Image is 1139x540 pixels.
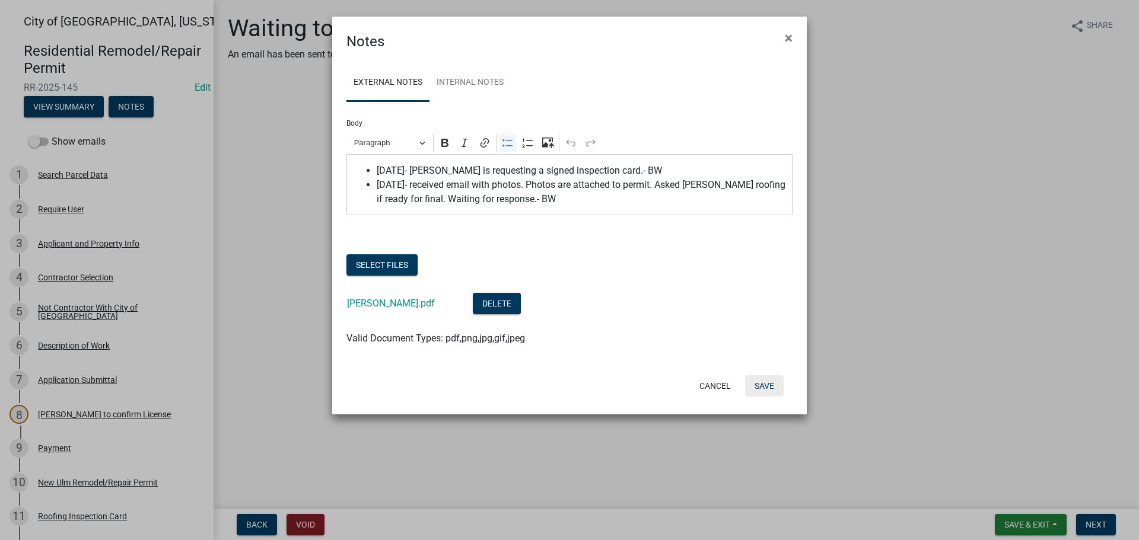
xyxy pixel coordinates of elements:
[473,293,521,314] button: Delete
[347,298,435,309] a: [PERSON_NAME].pdf
[346,31,384,52] h4: Notes
[346,132,793,154] div: Editor toolbar
[346,120,362,127] label: Body
[346,333,525,344] span: Valid Document Types: pdf,png,jpg,gif,jpeg
[346,154,793,215] div: Editor editing area: main. Press Alt+0 for help.
[785,30,793,46] span: ×
[346,64,429,102] a: External Notes
[377,164,787,178] span: [DATE]- [PERSON_NAME] is requesting a signed inspection card.- BW
[354,136,416,150] span: Paragraph
[745,375,784,397] button: Save
[473,299,521,310] wm-modal-confirm: Delete Document
[429,64,511,102] a: Internal Notes
[346,254,418,276] button: Select files
[690,375,740,397] button: Cancel
[377,178,787,206] span: [DATE]- received email with photos. Photos are attached to permit. Asked [PERSON_NAME] roofing if...
[775,21,802,55] button: Close
[349,134,431,152] button: Paragraph, Heading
